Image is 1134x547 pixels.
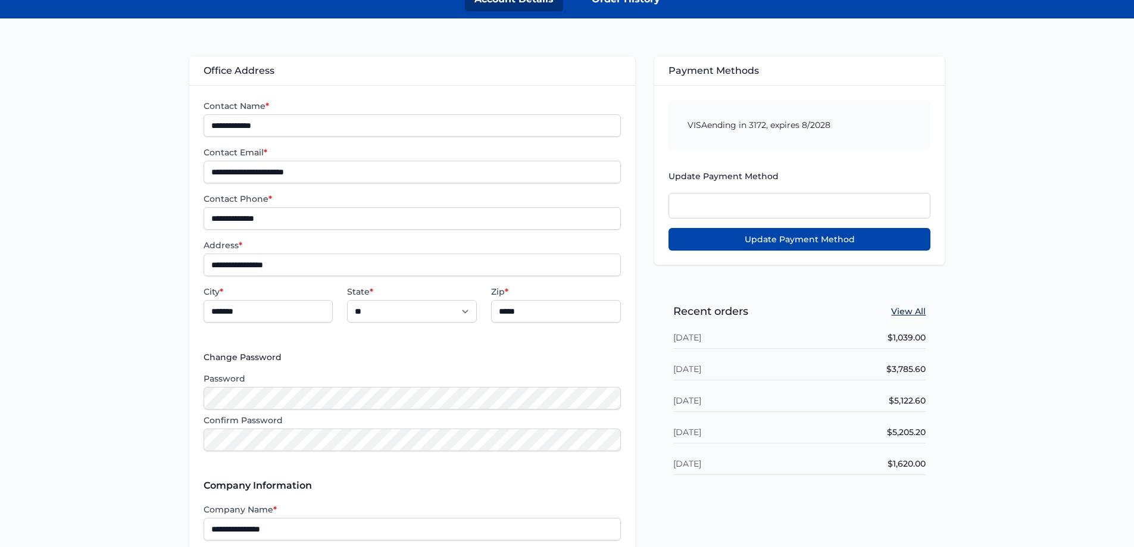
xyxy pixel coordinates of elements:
[204,100,621,112] label: Contact Name
[204,146,621,158] label: Contact Email
[673,332,701,343] a: [DATE]
[889,395,926,407] dd: $5,122.60
[673,395,701,406] a: [DATE]
[886,363,926,375] dd: $3,785.60
[668,171,779,182] span: Update Payment Method
[204,461,621,494] h2: Company Information
[688,120,707,130] span: visa
[347,286,477,298] label: State
[888,332,926,343] dd: $1,039.00
[204,504,621,515] label: Company Name
[668,100,931,150] div: ending in 3172, expires 8/2028
[673,364,701,374] a: [DATE]
[204,286,333,298] label: City
[204,373,621,385] label: Password
[891,305,926,317] a: View All
[204,414,621,426] label: Confirm Password
[673,303,748,320] h2: Recent orders
[673,458,701,469] a: [DATE]
[673,427,701,437] a: [DATE]
[668,228,931,251] button: Update Payment Method
[745,233,855,245] span: Update Payment Method
[204,239,621,251] label: Address
[491,286,621,298] label: Zip
[654,57,945,85] div: Payment Methods
[204,193,621,205] label: Contact Phone
[189,57,635,85] div: Office Address
[887,426,926,438] dd: $5,205.20
[888,458,926,470] dd: $1,620.00
[204,351,621,363] span: Change Password
[674,201,926,211] iframe: Secure card payment input frame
